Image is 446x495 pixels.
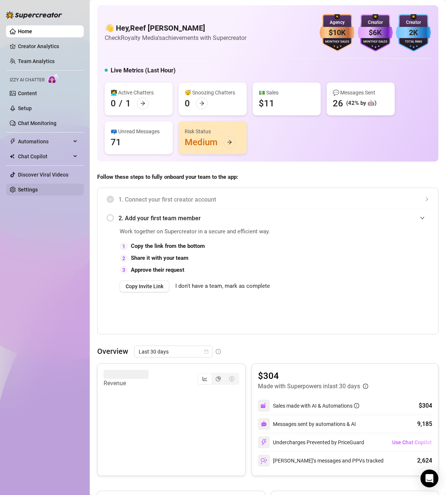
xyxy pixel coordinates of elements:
[10,154,15,159] img: Chat Copilot
[120,266,128,274] div: 3
[199,101,204,106] span: arrow-right
[111,127,167,136] div: 📪 Unread Messages
[273,402,359,410] div: Sales made with AI & Automations
[320,14,355,52] img: bronze-badge-qSZam9Wu.svg
[396,19,431,26] div: Creator
[358,19,393,26] div: Creator
[261,402,267,409] img: svg%3e
[396,14,431,52] img: blue-badge-DgoSNQY1.svg
[126,283,163,289] span: Copy Invite Link
[105,33,246,43] article: Check Royalty Media's achievements with Supercreator
[185,127,241,136] div: Risk Status
[18,150,71,162] span: Chat Copilot
[320,19,355,26] div: Agency
[258,455,384,467] div: [PERSON_NAME]’s messages and PPVs tracked
[258,418,356,430] div: Messages sent by automations & AI
[107,209,429,227] div: 2. Add your first team member
[119,214,429,223] span: 2. Add your first team member
[120,254,128,262] div: 2
[197,373,239,385] div: segmented control
[140,101,145,106] span: arrow-right
[126,97,131,109] div: 1
[97,346,128,357] article: Overview
[120,280,169,292] button: Copy Invite Link
[396,40,431,44] div: Total Fans
[18,172,68,178] a: Discover Viral Videos
[105,23,246,33] h4: 👋 Hey, Reef [PERSON_NAME]
[358,27,393,38] div: $6K
[18,58,55,64] a: Team Analytics
[216,349,221,354] span: info-circle
[420,216,425,220] span: expanded
[320,40,355,44] div: Monthly Sales
[18,90,37,96] a: Content
[10,77,44,84] span: Izzy AI Chatter
[333,97,343,109] div: 26
[47,74,59,84] img: AI Chatter
[261,439,267,446] img: svg%3e
[259,88,315,97] div: 💵 Sales
[104,379,148,388] article: Revenue
[333,88,389,97] div: 💬 Messages Sent
[131,255,188,261] strong: Share it with your team
[18,187,38,193] a: Settings
[120,242,128,250] div: 1
[111,88,167,97] div: 👩‍💻 Active Chatters
[258,370,368,382] article: $304
[258,436,364,448] div: Undercharges Prevented by PriceGuard
[229,376,234,382] span: dollar-circle
[18,40,78,52] a: Creator Analytics
[107,190,429,209] div: 1. Connect your first creator account
[18,105,32,111] a: Setup
[18,136,71,147] span: Automations
[175,282,270,291] span: I don't have a team, mark as complete
[419,401,432,410] div: $304
[204,349,209,354] span: calendar
[97,174,238,180] strong: Follow these steps to fully onboard your team to the app:
[354,403,359,408] span: info-circle
[120,227,270,236] span: Work together on Supercreator in a secure and efficient way.
[227,140,232,145] span: arrow-right
[139,346,208,357] span: Last 30 days
[131,243,205,249] strong: Copy the link from the bottom
[425,197,429,202] span: collapsed
[392,436,432,448] button: Use Chat Copilot
[119,195,429,204] span: 1. Connect your first creator account
[111,97,116,109] div: 0
[10,138,16,144] span: thunderbolt
[363,384,368,389] span: info-circle
[111,136,121,148] div: 71
[202,376,207,382] span: line-chart
[417,420,432,429] div: 9,185
[346,99,376,108] div: (42% by 🤖)
[261,421,267,427] img: svg%3e
[421,470,439,488] div: Open Intercom Messenger
[216,376,221,382] span: pie-chart
[111,66,176,75] h5: Live Metrics (Last Hour)
[261,457,267,464] img: svg%3e
[396,27,431,38] div: 2K
[185,88,241,97] div: 😴 Snoozing Chatters
[289,227,438,323] iframe: Adding Team Members
[259,97,274,109] div: $11
[358,14,393,52] img: purple-badge-B9DA21FR.svg
[18,28,32,34] a: Home
[6,11,62,19] img: logo-BBDzfeDw.svg
[392,439,432,445] span: Use Chat Copilot
[185,97,190,109] div: 0
[417,456,432,465] div: 2,624
[320,27,355,38] div: $10K
[18,120,56,126] a: Chat Monitoring
[258,382,360,391] article: Made with Superpowers in last 30 days
[358,40,393,44] div: Monthly Sales
[131,267,184,273] strong: Approve their request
